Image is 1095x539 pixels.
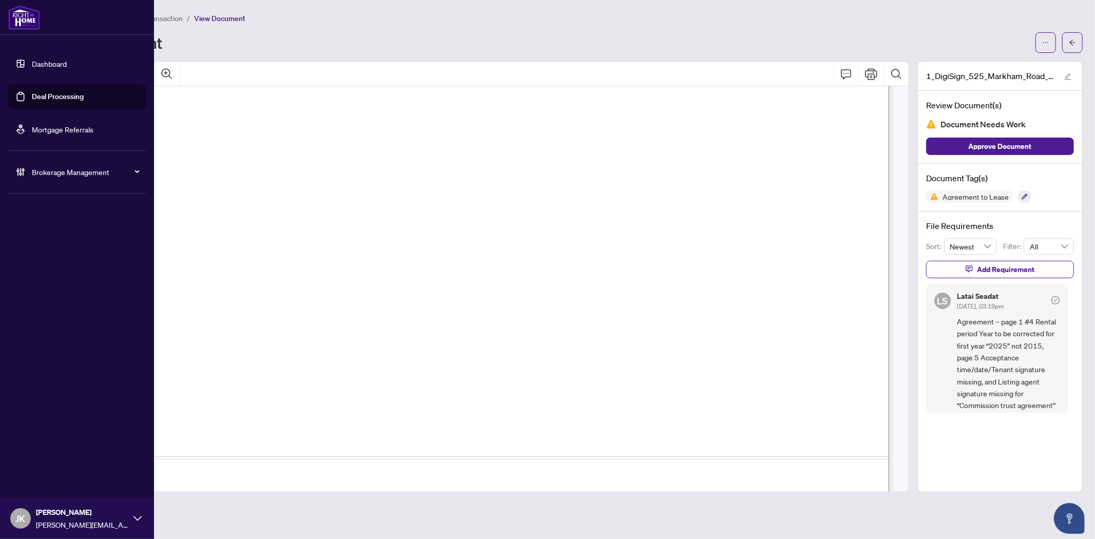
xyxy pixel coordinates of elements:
li: / [187,12,190,24]
span: Agreement – page 1 #4 Rental period Year to be corrected for first year “2025” not 2015, page 5 A... [957,316,1060,412]
span: JK [16,511,26,526]
img: logo [8,5,40,30]
span: Newest [950,239,991,254]
h4: Document Tag(s) [926,172,1074,184]
span: Add Requirement [977,261,1034,278]
span: 1_DigiSign_525_Markham_Road_-_Unit_2_-_Agreement_to_Sub-Lease.pdf [926,70,1054,82]
h5: Latai Seadat [957,293,1004,300]
span: arrow-left [1069,39,1076,46]
span: View Document [194,14,245,23]
span: Document Needs Work [940,118,1026,131]
span: Approve Document [969,138,1032,155]
span: check-circle [1051,296,1060,304]
a: Dashboard [32,59,67,68]
img: Status Icon [926,190,938,203]
span: Agreement to Lease [938,193,1013,200]
span: [PERSON_NAME] [36,507,128,518]
a: Mortgage Referrals [32,125,93,134]
span: [DATE], 03:19pm [957,302,1004,310]
span: All [1030,239,1068,254]
span: ellipsis [1042,39,1049,46]
span: [PERSON_NAME][EMAIL_ADDRESS][DOMAIN_NAME] [36,519,128,530]
button: Approve Document [926,138,1074,155]
a: Deal Processing [32,92,84,101]
span: edit [1064,73,1071,80]
span: LS [937,294,948,308]
p: Filter: [1003,241,1024,252]
h4: File Requirements [926,220,1074,232]
img: Document Status [926,119,936,129]
button: Add Requirement [926,261,1074,278]
p: Sort: [926,241,944,252]
span: View Transaction [128,14,183,23]
h4: Review Document(s) [926,99,1074,111]
button: Open asap [1054,503,1085,534]
span: Brokerage Management [32,166,139,178]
